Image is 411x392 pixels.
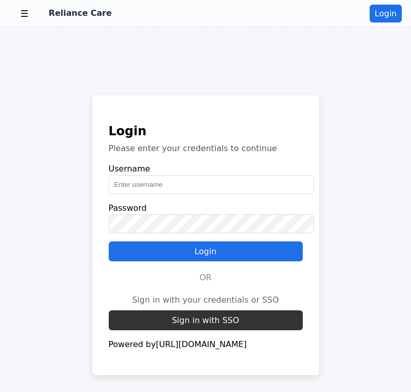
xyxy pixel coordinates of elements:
p: Sign in with your credentials or SSO [109,294,303,306]
button: Login [370,5,402,22]
h2: Login [109,122,303,140]
div: Reliance Care [49,7,112,19]
button: Login [109,241,303,261]
p: Please enter your credentials to continue [109,142,303,155]
div: OR [109,272,303,284]
button: Open mobile menu [9,3,39,24]
label: Username [109,164,151,174]
p: Powered by [URL][DOMAIN_NAME] [109,338,303,351]
label: Password [109,203,147,213]
button: Sign in with SSO [109,310,303,330]
input: Enter username [109,175,314,194]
